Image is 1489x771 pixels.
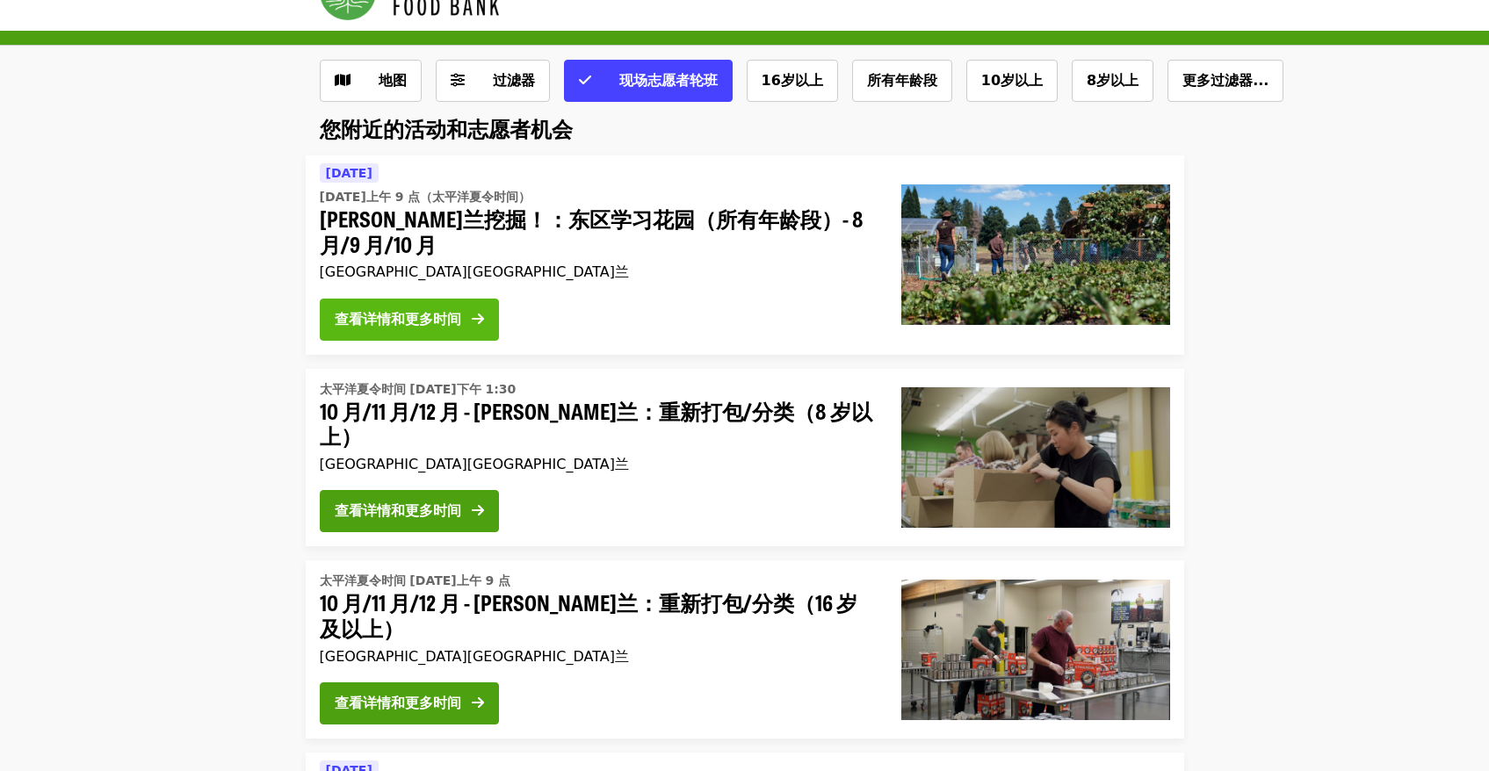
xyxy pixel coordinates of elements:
[306,369,1184,547] a: 查看“十月/十一月/十二月 - 波特兰：重新打包/分类（8岁以上）”的详细信息
[320,112,573,143] font: 您附近的活动和志愿者机会
[320,395,872,451] font: 10 月/11 月/12 月 - [PERSON_NAME]兰：重新打包/分类（8 岁以上）
[306,560,1184,739] a: 查看“十月/十一月/十二月 - 波特兰：重新打包/分类（16岁及以上）”的详细信息
[320,190,531,204] font: [DATE]上午 9 点（太平洋夏令时间）
[320,382,517,396] font: 太平洋夏令时间 [DATE]下午 1:30
[320,299,499,341] button: 查看详情和更多时间
[619,72,718,89] font: 现场志愿者轮班
[335,72,351,89] i: 地图图标
[320,203,864,259] font: [PERSON_NAME]兰挖掘！：东区学习花园（所有年龄段）- 8 月/9 月/10 月
[436,60,550,102] button: 筛选条件 (已选择 0 个)
[852,60,952,102] button: 所有年龄段
[564,60,733,102] button: 现场志愿者轮班
[320,587,857,643] font: 10 月/11 月/12 月 - [PERSON_NAME]兰：重新打包/分类（16 岁及以上）
[493,72,535,89] font: 过滤器
[579,72,591,89] i: 勾选图标
[320,573,511,587] font: 太平洋夏令时间 [DATE]上午 9 点
[472,695,484,711] i: 向右箭头图标
[335,311,461,328] font: 查看详情和更多时间
[320,490,499,532] button: 查看详情和更多时间
[966,60,1058,102] button: 10岁以上
[762,72,823,89] font: 16岁以上
[326,166,372,180] font: [DATE]
[335,695,461,711] font: 查看详情和更多时间
[335,502,461,519] font: 查看详情和更多时间
[451,72,465,89] i: 滑块-h 图标
[1087,72,1138,89] font: 8岁以上
[379,72,407,89] font: 地图
[320,648,629,665] font: [GEOGRAPHIC_DATA][GEOGRAPHIC_DATA]兰
[747,60,838,102] button: 16岁以上
[981,72,1043,89] font: 10岁以上
[306,155,1184,355] a: 查看“波特兰深入学习！：东区学习花园（所有年龄段） - 8 月/9 月/10 月”的详细信息
[1072,60,1153,102] button: 8岁以上
[320,456,629,472] font: [GEOGRAPHIC_DATA][GEOGRAPHIC_DATA]兰
[320,263,629,280] font: [GEOGRAPHIC_DATA][GEOGRAPHIC_DATA]兰
[901,387,1170,528] img: 十月/十一月/十二月 - 波特兰：由俄勒冈食品银行组织的重新包装/分类活动（8岁以上）
[901,184,1170,325] img: 波特兰挖掘！：东区学习花园（所有年龄段）- 8 月/9 月/10 月由俄勒冈食品银行组织
[1182,72,1269,89] font: 更多过滤器...
[472,311,484,328] i: 向右箭头图标
[320,60,422,102] button: 显示地图视图
[1167,60,1283,102] button: 更多过滤器...
[472,502,484,519] i: 向右箭头图标
[867,72,937,89] font: 所有年龄段
[320,682,499,724] button: 查看详情和更多时间
[901,580,1170,720] img: 10 月/11 月/12 月 - 波特兰：由俄勒冈食品银行组织的重新包装/分类活动（16 岁以上）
